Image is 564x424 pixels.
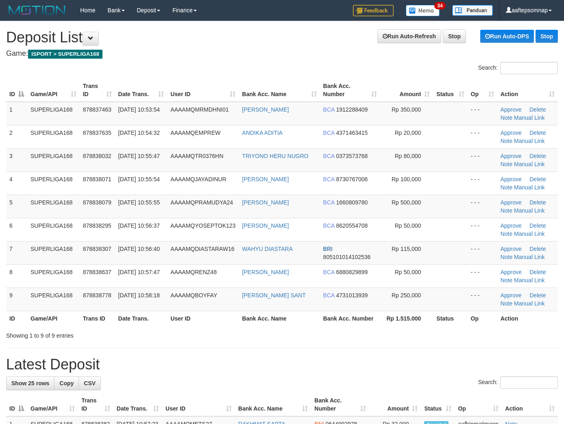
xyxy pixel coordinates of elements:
[468,311,497,326] th: Op
[6,102,27,125] td: 1
[242,222,289,229] a: [PERSON_NAME]
[514,161,545,167] a: Manual Link
[501,153,522,159] a: Approve
[323,106,335,113] span: BCA
[500,62,558,74] input: Search:
[501,269,522,275] a: Approve
[170,269,217,275] span: AAAAMQRENZ48
[478,62,558,74] label: Search:
[83,130,111,136] span: 878837635
[395,222,421,229] span: Rp 50,000
[83,269,111,275] span: 878838637
[395,130,421,136] span: Rp 20,000
[6,241,27,264] td: 7
[242,153,308,159] a: TRIYONO HERU NUGRO
[501,114,513,121] a: Note
[6,4,68,16] img: MOTION_logo.png
[336,222,368,229] span: Copy 8620554708 to clipboard
[6,148,27,171] td: 3
[323,254,371,260] span: Copy 805101014102536 to clipboard
[468,241,497,264] td: - - -
[118,222,160,229] span: [DATE] 10:56:37
[11,380,49,387] span: Show 25 rows
[514,114,545,121] a: Manual Link
[115,311,168,326] th: Date Trans.
[468,218,497,241] td: - - -
[421,393,455,416] th: Status: activate to sort column ascending
[323,222,335,229] span: BCA
[320,311,380,326] th: Bank Acc. Number
[380,311,433,326] th: Rp 1.515.000
[392,176,421,182] span: Rp 100,000
[395,269,421,275] span: Rp 50,000
[170,246,234,252] span: AAAAMQDIASTARAW16
[501,246,522,252] a: Approve
[242,269,289,275] a: [PERSON_NAME]
[239,79,320,102] th: Bank Acc. Name: activate to sort column ascending
[468,102,497,125] td: - - -
[514,300,545,307] a: Manual Link
[529,176,546,182] a: Delete
[323,153,335,159] span: BCA
[323,176,335,182] span: BCA
[27,102,80,125] td: SUPERLIGA168
[336,292,368,299] span: Copy 4731013939 to clipboard
[242,292,305,299] a: [PERSON_NAME] SANT
[336,153,368,159] span: Copy 0373573768 to clipboard
[167,311,239,326] th: User ID
[6,311,27,326] th: ID
[497,79,558,102] th: Action: activate to sort column ascending
[242,106,289,113] a: [PERSON_NAME]
[536,30,558,43] a: Stop
[392,246,421,252] span: Rp 115,000
[480,30,534,43] a: Run Auto-DPS
[336,130,368,136] span: Copy 4371463415 to clipboard
[242,246,292,252] a: WAHYU DIASTARA
[118,269,160,275] span: [DATE] 10:57:47
[468,264,497,288] td: - - -
[323,292,335,299] span: BCA
[83,246,111,252] span: 878838307
[336,199,368,206] span: Copy 1660809780 to clipboard
[500,376,558,389] input: Search:
[514,277,545,283] a: Manual Link
[162,393,235,416] th: User ID: activate to sort column ascending
[501,138,513,144] a: Note
[83,153,111,159] span: 878838032
[336,176,368,182] span: Copy 8730767006 to clipboard
[501,176,522,182] a: Approve
[501,184,513,191] a: Note
[83,199,111,206] span: 878838079
[235,393,311,416] th: Bank Acc. Name: activate to sort column ascending
[468,79,497,102] th: Op: activate to sort column ascending
[529,292,546,299] a: Delete
[83,176,111,182] span: 878838071
[80,79,115,102] th: Trans ID: activate to sort column ascending
[6,356,558,373] h1: Latest Deposit
[6,125,27,148] td: 2
[6,218,27,241] td: 6
[323,269,335,275] span: BCA
[167,79,239,102] th: User ID: activate to sort column ascending
[392,292,421,299] span: Rp 250,000
[27,393,78,416] th: Game/API: activate to sort column ascending
[170,222,235,229] span: AAAAMQYOSEPTOK123
[501,199,522,206] a: Approve
[514,184,545,191] a: Manual Link
[170,176,226,182] span: AAAAMQJAYADINUR
[392,199,421,206] span: Rp 500,000
[433,311,467,326] th: Status
[27,148,80,171] td: SUPERLIGA168
[529,269,546,275] a: Delete
[468,148,497,171] td: - - -
[468,288,497,311] td: - - -
[320,79,380,102] th: Bank Acc. Number: activate to sort column ascending
[6,393,27,416] th: ID: activate to sort column descending
[514,207,545,214] a: Manual Link
[6,288,27,311] td: 9
[170,106,229,113] span: AAAAMQMRMDHNI01
[529,106,546,113] a: Delete
[83,222,111,229] span: 878838295
[395,153,421,159] span: Rp 80,000
[27,218,80,241] td: SUPERLIGA168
